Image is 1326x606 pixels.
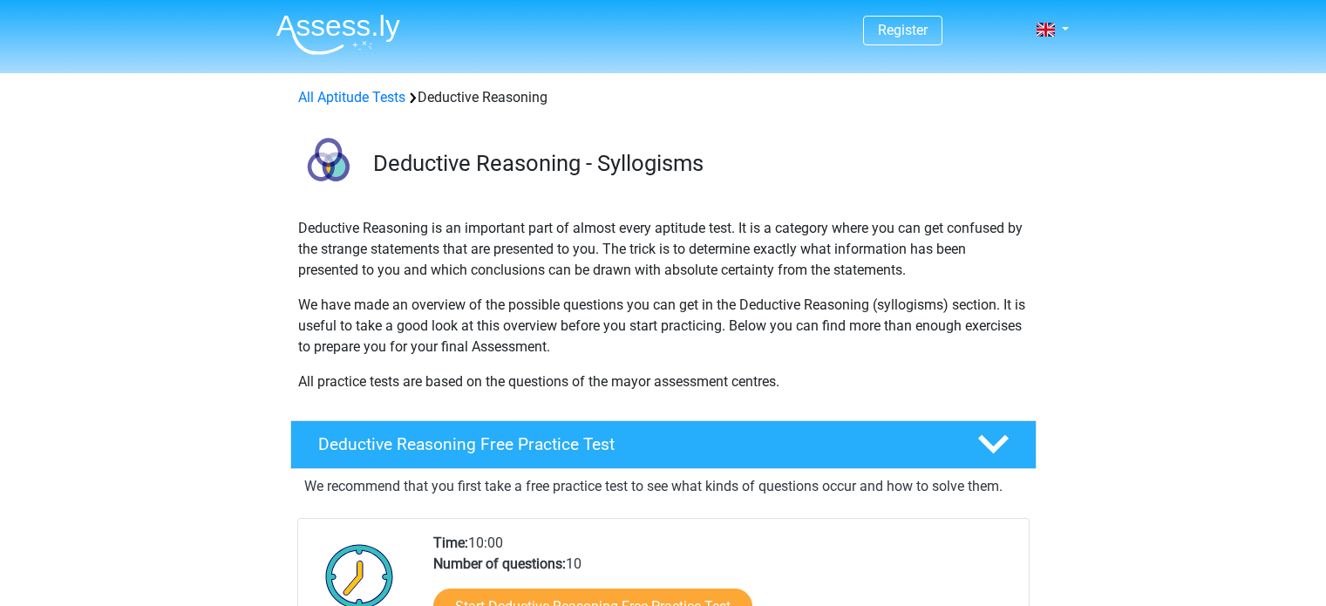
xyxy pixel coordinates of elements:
a: Deductive Reasoning Free Practice Test [283,420,1044,469]
b: Number of questions: [433,555,566,572]
a: Register [878,22,928,38]
h3: Deductive Reasoning - Syllogisms [373,150,1023,177]
img: Assessly [276,14,400,55]
h4: Deductive Reasoning Free Practice Test [318,434,949,454]
p: All practice tests are based on the questions of the mayor assessment centres. [298,371,1029,392]
p: Deductive Reasoning is an important part of almost every aptitude test. It is a category where yo... [298,218,1029,281]
img: deductive reasoning [291,129,365,203]
a: All Aptitude Tests [298,89,405,106]
p: We have made an overview of the possible questions you can get in the Deductive Reasoning (syllog... [298,295,1029,357]
div: Deductive Reasoning [291,87,1036,108]
b: Time: [433,535,468,551]
p: We recommend that you first take a free practice test to see what kinds of questions occur and ho... [304,476,1023,497]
